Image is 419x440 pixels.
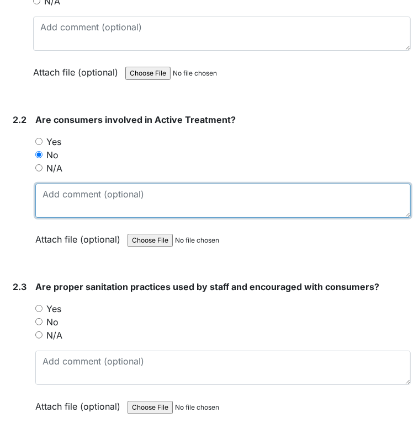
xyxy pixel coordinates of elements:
[35,151,43,158] input: No
[35,138,43,145] input: Yes
[46,329,62,342] label: N/A
[46,135,61,148] label: Yes
[35,305,43,312] input: Yes
[13,113,26,126] label: 2.2
[35,281,379,292] span: Are proper sanitation practices used by staff and encouraged with consumers?
[46,148,59,162] label: No
[35,164,43,171] input: N/A
[35,318,43,325] input: No
[35,114,236,125] span: Are consumers involved in Active Treatment?
[46,315,59,329] label: No
[35,227,125,246] label: Attach file (optional)
[35,331,43,339] input: N/A
[46,162,62,175] label: N/A
[33,60,123,79] label: Attach file (optional)
[13,280,26,293] label: 2.3
[46,302,61,315] label: Yes
[35,394,125,413] label: Attach file (optional)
